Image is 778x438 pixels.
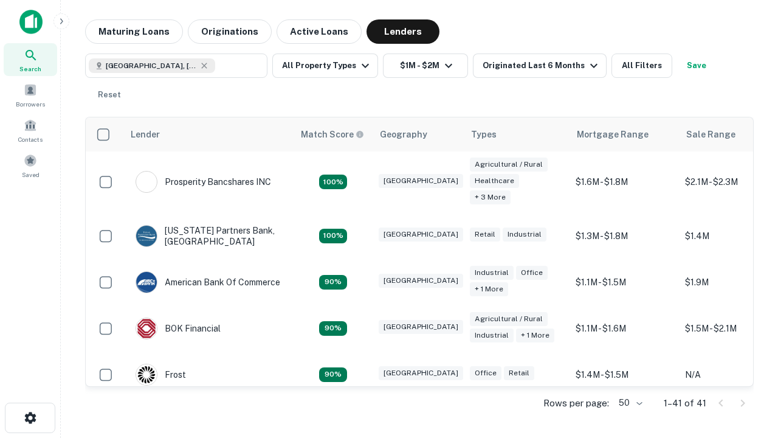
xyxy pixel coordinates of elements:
[504,366,534,380] div: Retail
[717,341,778,399] iframe: Chat Widget
[85,19,183,44] button: Maturing Loans
[570,213,679,259] td: $1.3M - $1.8M
[383,54,468,78] button: $1M - $2M
[503,228,546,242] div: Industrial
[379,174,463,188] div: [GEOGRAPHIC_DATA]
[319,275,347,290] div: Matching Properties: 3, hasApolloMatch: undefined
[470,366,501,380] div: Office
[136,318,221,339] div: BOK Financial
[4,114,57,147] a: Contacts
[123,117,294,151] th: Lender
[686,127,735,142] div: Sale Range
[570,117,679,151] th: Mortgage Range
[136,172,157,192] img: picture
[611,54,672,78] button: All Filters
[380,127,427,142] div: Geography
[319,175,347,189] div: Matching Properties: 6, hasApolloMatch: undefined
[22,170,40,179] span: Saved
[19,64,41,74] span: Search
[570,352,679,398] td: $1.4M - $1.5M
[470,312,548,326] div: Agricultural / Rural
[131,127,160,142] div: Lender
[543,396,609,411] p: Rows per page:
[471,127,497,142] div: Types
[570,151,679,213] td: $1.6M - $1.8M
[136,318,157,339] img: picture
[470,190,511,204] div: + 3 more
[136,364,186,386] div: Frost
[301,128,362,141] h6: Match Score
[379,274,463,288] div: [GEOGRAPHIC_DATA]
[136,271,280,293] div: American Bank Of Commerce
[516,266,548,280] div: Office
[470,174,519,188] div: Healthcare
[18,134,43,144] span: Contacts
[614,394,644,412] div: 50
[570,305,679,352] td: $1.1M - $1.6M
[4,78,57,111] a: Borrowers
[516,328,554,342] div: + 1 more
[136,364,157,385] img: picture
[664,396,706,411] p: 1–41 of 41
[16,99,45,109] span: Borrowers
[470,158,548,172] div: Agricultural / Rural
[677,54,716,78] button: Save your search to get updates of matches that match your search criteria.
[301,128,364,141] div: Capitalize uses an advanced AI algorithm to match your search with the best lender. The match sco...
[483,58,601,73] div: Originated Last 6 Months
[319,229,347,243] div: Matching Properties: 4, hasApolloMatch: undefined
[136,272,157,293] img: picture
[136,225,281,247] div: [US_STATE] Partners Bank, [GEOGRAPHIC_DATA]
[294,117,373,151] th: Capitalize uses an advanced AI algorithm to match your search with the best lender. The match sco...
[577,127,649,142] div: Mortgage Range
[106,60,197,71] span: [GEOGRAPHIC_DATA], [GEOGRAPHIC_DATA], [GEOGRAPHIC_DATA]
[136,226,157,246] img: picture
[473,54,607,78] button: Originated Last 6 Months
[188,19,272,44] button: Originations
[464,117,570,151] th: Types
[379,320,463,334] div: [GEOGRAPHIC_DATA]
[90,83,129,107] button: Reset
[4,149,57,182] a: Saved
[277,19,362,44] button: Active Loans
[470,228,500,242] div: Retail
[470,266,514,280] div: Industrial
[367,19,439,44] button: Lenders
[19,10,43,34] img: capitalize-icon.png
[4,43,57,76] a: Search
[379,366,463,380] div: [GEOGRAPHIC_DATA]
[136,171,271,193] div: Prosperity Bancshares INC
[373,117,464,151] th: Geography
[319,367,347,382] div: Matching Properties: 3, hasApolloMatch: undefined
[272,54,378,78] button: All Property Types
[379,228,463,242] div: [GEOGRAPHIC_DATA]
[319,321,347,336] div: Matching Properties: 3, hasApolloMatch: undefined
[470,328,514,342] div: Industrial
[470,282,508,296] div: + 1 more
[570,259,679,305] td: $1.1M - $1.5M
